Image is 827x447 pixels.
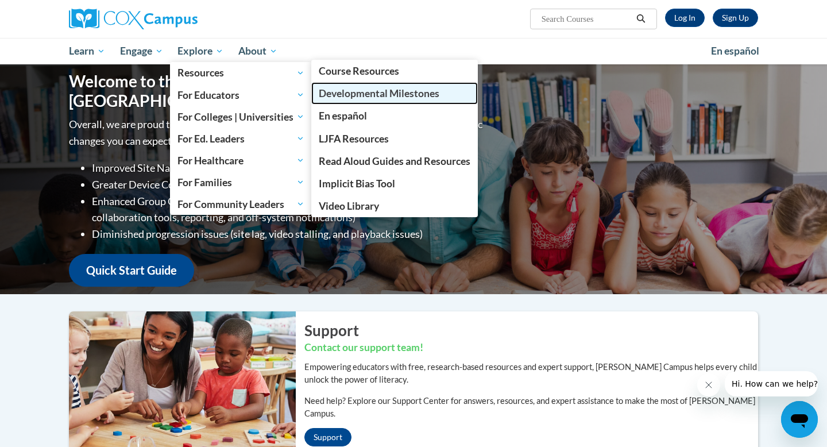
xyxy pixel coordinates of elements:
li: Diminished progression issues (site lag, video stalling, and playback issues) [92,226,485,242]
a: For Families [170,171,312,193]
a: For Ed. Leaders [170,128,312,149]
button: Search [632,12,650,26]
a: Developmental Milestones [311,82,478,105]
p: Need help? Explore our Support Center for answers, resources, and expert assistance to make the m... [304,395,758,420]
span: Course Resources [319,65,399,77]
a: Cox Campus [69,9,287,29]
a: Video Library [311,195,478,217]
img: Cox Campus [69,9,198,29]
iframe: Message from company [725,371,818,396]
a: Read Aloud Guides and Resources [311,150,478,172]
p: Empowering educators with free, research-based resources and expert support, [PERSON_NAME] Campus... [304,361,758,386]
a: For Community Leaders [170,193,312,215]
a: Implicit Bias Tool [311,172,478,195]
a: Register [713,9,758,27]
span: Video Library [319,200,379,212]
a: About [231,38,285,64]
a: Course Resources [311,60,478,82]
a: Learn [61,38,113,64]
p: Overall, we are proud to provide you with a more streamlined experience. Some of the specific cha... [69,116,485,149]
a: Engage [113,38,171,64]
h2: Support [304,320,758,341]
a: Log In [665,9,705,27]
li: Enhanced Group Collaboration Tools (Action plans, Group communication and collaboration tools, re... [92,193,485,226]
span: Developmental Milestones [319,87,439,99]
span: Explore [177,44,223,58]
a: Quick Start Guide [69,254,194,287]
span: For Healthcare [177,153,304,167]
span: Resources [177,66,304,80]
h1: Welcome to the new and improved [PERSON_NAME][GEOGRAPHIC_DATA] [69,72,485,110]
li: Improved Site Navigation [92,160,485,176]
span: For Families [177,175,304,189]
iframe: Button to launch messaging window [781,401,818,438]
span: For Community Leaders [177,197,304,211]
a: For Educators [170,84,312,106]
span: Learn [69,44,105,58]
span: Implicit Bias Tool [319,178,395,190]
span: Engage [120,44,163,58]
a: LJFA Resources [311,128,478,150]
div: Main menu [52,38,775,64]
span: En español [711,45,759,57]
span: For Educators [177,88,304,102]
span: En español [319,110,367,122]
span: LJFA Resources [319,133,389,145]
span: Read Aloud Guides and Resources [319,155,470,167]
a: Explore [170,38,231,64]
h3: Contact our support team! [304,341,758,355]
iframe: Close message [697,373,720,396]
a: En español [704,39,767,63]
input: Search Courses [540,12,632,26]
a: For Healthcare [170,149,312,171]
span: For Colleges | Universities [177,110,304,124]
a: Support [304,428,351,446]
a: Resources [170,62,312,84]
li: Greater Device Compatibility [92,176,485,193]
span: For Ed. Leaders [177,132,304,145]
a: En español [311,105,478,127]
a: For Colleges | Universities [170,106,312,128]
span: About [238,44,277,58]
